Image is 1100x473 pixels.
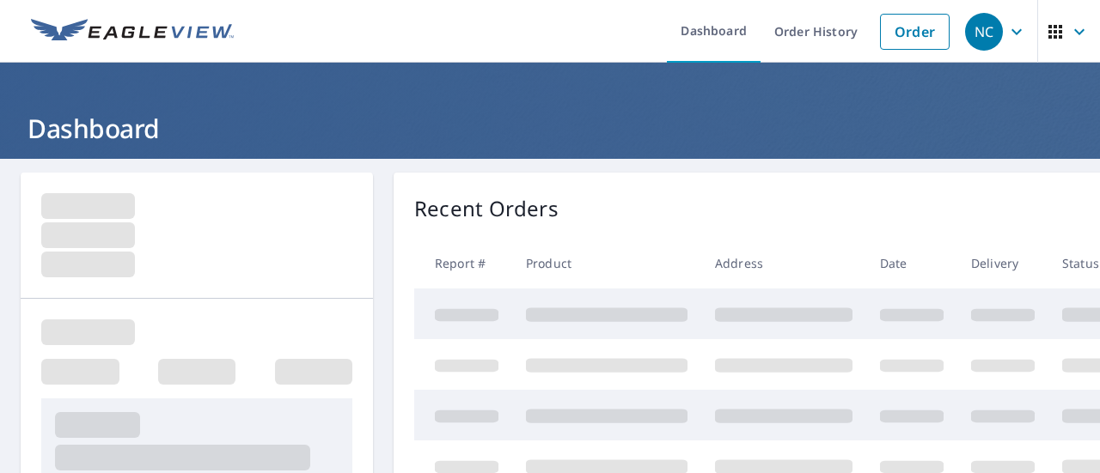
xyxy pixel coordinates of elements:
[965,13,1003,51] div: NC
[21,111,1079,146] h1: Dashboard
[880,14,950,50] a: Order
[414,238,512,288] th: Report #
[957,238,1048,288] th: Delivery
[414,193,559,224] p: Recent Orders
[512,238,701,288] th: Product
[31,19,234,45] img: EV Logo
[866,238,957,288] th: Date
[701,238,866,288] th: Address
